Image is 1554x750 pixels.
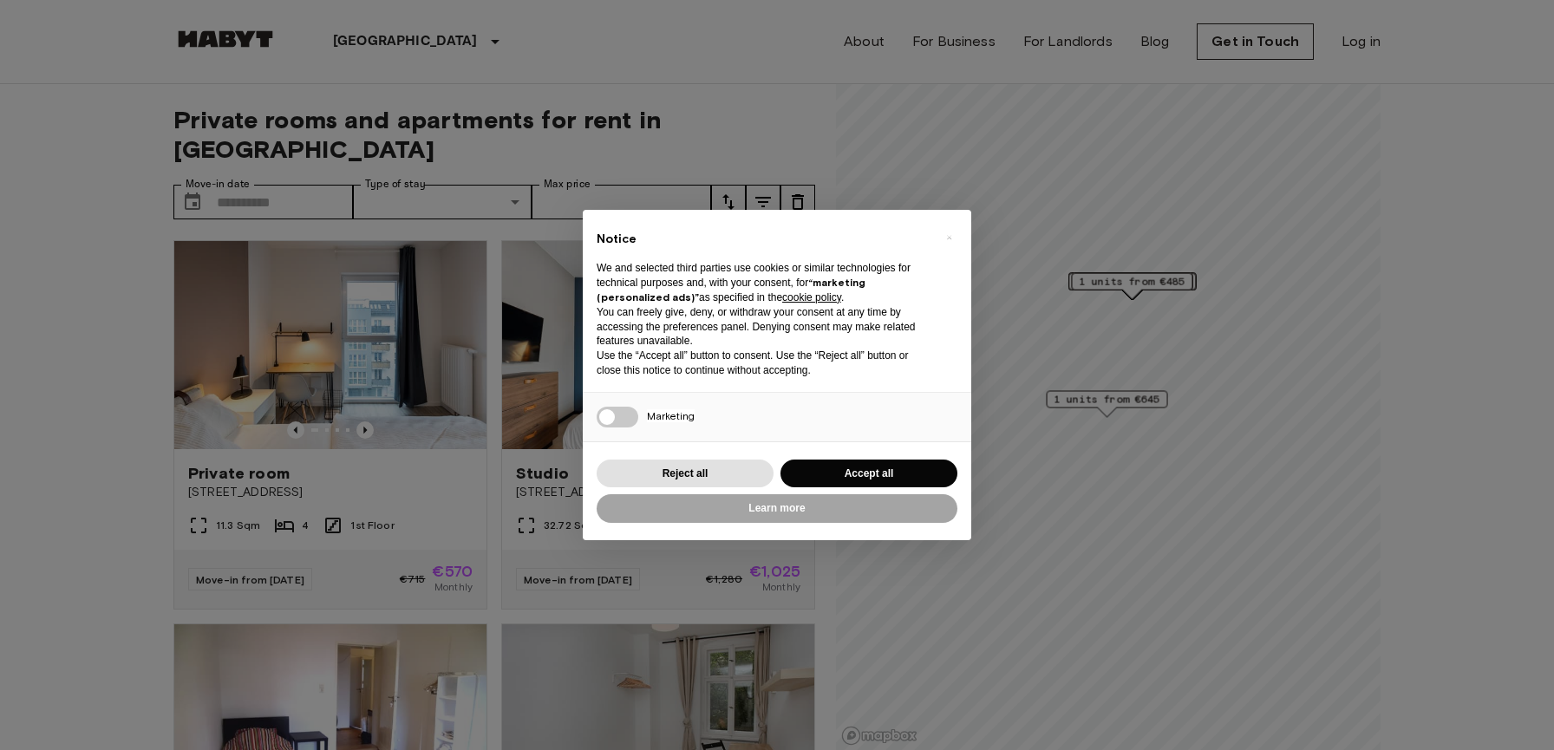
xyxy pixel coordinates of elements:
[597,231,930,248] h2: Notice
[946,227,952,248] span: ×
[597,261,930,304] p: We and selected third parties use cookies or similar technologies for technical purposes and, wit...
[597,305,930,349] p: You can freely give, deny, or withdraw your consent at any time by accessing the preferences pane...
[597,494,957,523] button: Learn more
[597,276,865,303] strong: “marketing (personalized ads)”
[597,460,774,488] button: Reject all
[780,460,957,488] button: Accept all
[782,291,841,303] a: cookie policy
[935,224,963,251] button: Close this notice
[597,349,930,378] p: Use the “Accept all” button to consent. Use the “Reject all” button or close this notice to conti...
[647,409,695,422] span: Marketing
